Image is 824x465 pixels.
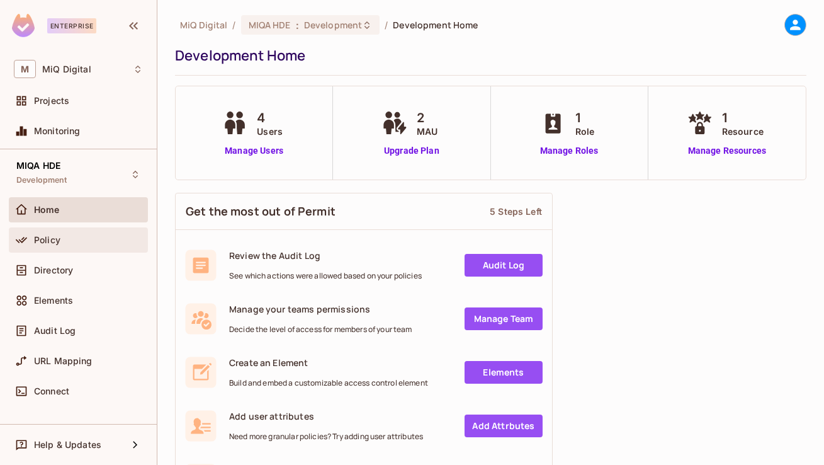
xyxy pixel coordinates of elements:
span: the active workspace [180,19,227,31]
span: Get the most out of Permit [186,204,336,219]
span: Review the Audit Log [229,250,422,261]
span: Development Home [393,19,478,31]
span: : [295,20,300,30]
div: Enterprise [47,18,96,33]
a: Audit Log [465,254,543,277]
span: Create an Element [229,357,428,369]
div: Development Home [175,46,800,65]
span: 4 [257,108,283,127]
span: Development [304,19,362,31]
span: Add user attributes [229,410,423,422]
span: Projects [34,96,69,106]
a: Manage Roles [538,144,601,158]
div: 5 Steps Left [490,205,542,217]
span: See which actions were allowed based on your policies [229,271,422,281]
span: Workspace: MiQ Digital [42,64,91,74]
span: 2 [417,108,437,127]
span: Need more granular policies? Try adding user attributes [229,432,423,442]
span: Home [34,205,60,215]
a: Add Attrbutes [465,415,543,437]
span: Manage your teams permissions [229,303,412,315]
a: Manage Team [465,307,543,330]
span: Users [257,125,283,138]
span: Directory [34,265,73,275]
span: Connect [34,386,69,396]
span: Decide the level of access for members of your team [229,324,412,335]
li: / [385,19,388,31]
li: / [232,19,235,31]
span: Development [16,175,67,185]
span: MIQA HDE [16,161,60,171]
span: Audit Log [34,326,76,336]
span: Help & Updates [34,440,101,450]
span: Resource [722,125,764,138]
span: Build and embed a customizable access control element [229,378,428,388]
span: Monitoring [34,126,81,136]
span: MAU [417,125,437,138]
a: Manage Users [219,144,289,158]
img: SReyMgAAAABJRU5ErkJggg== [12,14,35,37]
span: MIQA HDE [249,19,291,31]
span: 1 [722,108,764,127]
a: Elements [465,361,543,384]
span: 1 [575,108,595,127]
span: Policy [34,235,60,245]
a: Manage Resources [684,144,770,158]
span: M [14,60,36,78]
span: Role [575,125,595,138]
span: Elements [34,296,73,306]
span: URL Mapping [34,356,93,366]
a: Upgrade Plan [379,144,444,158]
